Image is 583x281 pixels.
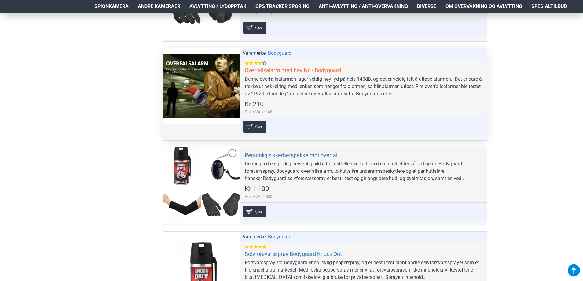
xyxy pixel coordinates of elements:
span: Kr 1 100 [245,186,269,192]
img: website_grey.svg [10,16,15,21]
span: Om overvåkning og avlytting [446,3,522,10]
a: Bodyguard [268,233,291,241]
span: Spesialtilbud [531,3,567,10]
span: Diverse [417,3,436,10]
div: Denne overfallsalarmen lager veldig høy lyd på hele 140dB, og det er veldig lett å utløse alarmen... [245,76,482,98]
span: Varemerke: [243,50,267,57]
div: Domain: [DOMAIN_NAME] [16,16,67,21]
span: Kjøp [253,209,263,213]
span: Spionkamera [94,3,129,10]
span: Kjøp [253,125,263,129]
div: v 4.0.25 [17,10,30,15]
span: Kjøp [253,26,263,30]
a: Overfallsalarm med høy lyd - Bodyguard Overfallsalarm med høy lyd - Bodyguard [163,48,240,124]
div: Forsvarsspray fra Bodyguard er en lovlig pepperspray, og er best i test blant andre selvforsvarss... [245,259,482,281]
img: tab_domain_overview_orange.svg [16,35,21,40]
img: logo_orange.svg [10,10,15,15]
span: Anti-avlytting / Anti-overvåkning [319,3,408,10]
a: Personlig sikkerhetspakke mot overfall [245,152,339,159]
a: Selvforsvarsspray Bodyguard Knock Out [245,250,342,257]
span: Eks. MVA:Kr 119 [245,10,272,16]
span: Andre kameraer [138,3,180,10]
span: Varemerke: [243,233,267,241]
span: Eks. MVA:Kr 880 [245,194,272,199]
a: Bodyguard [268,50,291,57]
span: Kr 210 [245,101,264,108]
img: tab_keywords_by_traffic_grey.svg [61,35,66,40]
a: Personlig sikkerhetspakke mot overfall [163,147,240,224]
span: GPS Tracker Sporing [255,3,310,10]
span: Avlytting / Lydopptak [189,3,246,10]
div: Keywords by Traffic [68,36,103,40]
a: Overfallsalarm med høy lyd - Bodyguard [245,67,341,74]
span: Eks. MVA:Kr 168 [245,109,272,115]
div: Denne pakken gir deg personlig sikkerhet i tilfelle overfall. Pakken inneholder vår velkjente Bod... [245,160,482,182]
div: Domain Overview [23,36,55,40]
